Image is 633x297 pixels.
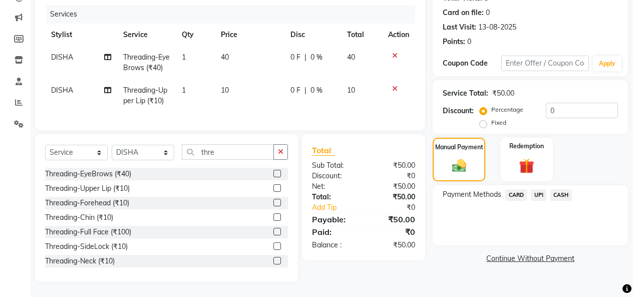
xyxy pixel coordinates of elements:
[312,145,335,156] span: Total
[364,240,423,250] div: ₹50.00
[45,24,117,46] th: Stylist
[304,192,364,202] div: Total:
[304,202,374,213] a: Add Tip
[443,189,501,200] span: Payment Methods
[341,24,382,46] th: Total
[182,86,186,95] span: 1
[501,56,589,71] input: Enter Offer / Coupon Code
[182,53,186,62] span: 1
[443,58,501,69] div: Coupon Code
[45,212,113,223] div: Threading-Chin (₹10)
[45,198,129,208] div: Threading-Forehead (₹10)
[364,192,423,202] div: ₹50.00
[443,8,484,18] div: Card on file:
[290,52,300,63] span: 0 F
[492,88,514,99] div: ₹50.00
[45,183,130,194] div: Threading-Upper Lip (₹10)
[435,143,483,152] label: Manual Payment
[310,52,323,63] span: 0 %
[182,144,274,160] input: Search or Scan
[45,241,128,252] div: Threading-SideLock (₹10)
[45,256,115,266] div: Threading-Neck (₹10)
[491,118,506,127] label: Fixed
[364,171,423,181] div: ₹0
[505,189,527,201] span: CARD
[435,253,626,264] a: Continue Without Payment
[51,86,73,95] span: DISHA
[364,160,423,171] div: ₹50.00
[176,24,215,46] th: Qty
[45,169,131,179] div: Threading-EyeBrows (₹40)
[382,24,415,46] th: Action
[364,226,423,238] div: ₹0
[215,24,284,46] th: Price
[310,85,323,96] span: 0 %
[443,88,488,99] div: Service Total:
[486,8,490,18] div: 0
[448,158,471,174] img: _cash.svg
[117,24,176,46] th: Service
[593,56,621,71] button: Apply
[347,53,355,62] span: 40
[123,86,167,105] span: Threading-Upper Lip (₹10)
[51,53,73,62] span: DISHA
[304,226,364,238] div: Paid:
[304,52,306,63] span: |
[304,213,364,225] div: Payable:
[491,105,523,114] label: Percentage
[304,85,306,96] span: |
[364,181,423,192] div: ₹50.00
[347,86,355,95] span: 10
[46,5,423,24] div: Services
[443,22,476,33] div: Last Visit:
[550,189,572,201] span: CASH
[221,86,229,95] span: 10
[478,22,516,33] div: 13-08-2025
[514,157,539,175] img: _gift.svg
[304,171,364,181] div: Discount:
[304,181,364,192] div: Net:
[467,37,471,47] div: 0
[123,53,170,72] span: Threading-EyeBrows (₹40)
[304,240,364,250] div: Balance :
[374,202,423,213] div: ₹0
[304,160,364,171] div: Sub Total:
[284,24,341,46] th: Disc
[290,85,300,96] span: 0 F
[443,37,465,47] div: Points:
[531,189,546,201] span: UPI
[509,142,544,151] label: Redemption
[364,213,423,225] div: ₹50.00
[221,53,229,62] span: 40
[443,106,474,116] div: Discount:
[45,227,131,237] div: Threading-Full Face (₹100)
